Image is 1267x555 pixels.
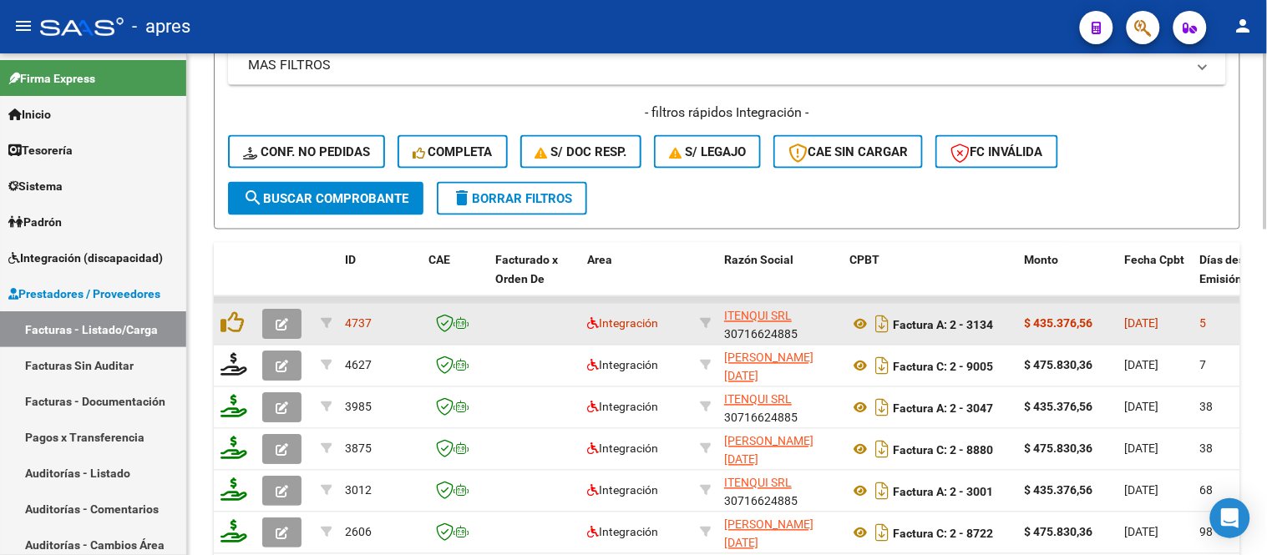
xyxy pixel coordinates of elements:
[587,401,658,414] span: Integración
[1025,484,1093,497] strong: $ 435.376,56
[1125,526,1159,539] span: [DATE]
[724,474,836,509] div: 30716624885
[587,442,658,456] span: Integración
[1125,359,1159,372] span: [DATE]
[8,177,63,195] span: Sistema
[228,45,1226,85] mat-expansion-panel-header: MAS FILTROS
[871,311,893,338] i: Descargar documento
[1200,526,1214,539] span: 98
[132,8,190,45] span: - apres
[587,484,658,497] span: Integración
[717,243,843,316] datatable-header-cell: Razón Social
[871,353,893,380] i: Descargar documento
[452,191,572,206] span: Borrar Filtros
[871,436,893,463] i: Descargar documento
[1025,254,1059,267] span: Monto
[724,351,813,384] span: [PERSON_NAME][DATE]
[587,317,658,330] span: Integración
[345,484,372,497] span: 3012
[654,135,761,169] button: S/ legajo
[345,442,372,456] span: 3875
[8,285,160,303] span: Prestadores / Proveedores
[1125,401,1159,414] span: [DATE]
[1200,359,1207,372] span: 7
[724,518,813,551] span: [PERSON_NAME][DATE]
[1200,317,1207,330] span: 5
[243,188,263,208] mat-icon: search
[1118,243,1194,316] datatable-header-cell: Fecha Cpbt
[8,105,51,124] span: Inicio
[724,432,836,467] div: 27045703881
[1125,442,1159,456] span: [DATE]
[1234,16,1254,36] mat-icon: person
[8,69,95,88] span: Firma Express
[724,310,792,323] span: ITENQUI SRL
[1025,442,1093,456] strong: $ 475.830,36
[13,16,33,36] mat-icon: menu
[520,135,642,169] button: S/ Doc Resp.
[724,349,836,384] div: 27045703881
[724,391,836,426] div: 30716624885
[950,144,1043,159] span: FC Inválida
[228,103,1226,122] h4: - filtros rápidos Integración -
[724,254,793,267] span: Razón Social
[345,401,372,414] span: 3985
[724,435,813,467] span: [PERSON_NAME][DATE]
[1200,254,1259,286] span: Días desde Emisión
[1025,401,1093,414] strong: $ 435.376,56
[871,520,893,547] i: Descargar documento
[489,243,580,316] datatable-header-cell: Facturado x Orden De
[8,141,73,159] span: Tesorería
[228,135,385,169] button: Conf. no pedidas
[893,360,993,373] strong: Factura C: 2 - 9005
[243,191,408,206] span: Buscar Comprobante
[893,485,993,498] strong: Factura A: 2 - 3001
[452,188,472,208] mat-icon: delete
[1200,484,1214,497] span: 68
[495,254,558,286] span: Facturado x Orden De
[773,135,923,169] button: CAE SIN CARGAR
[1125,484,1159,497] span: [DATE]
[422,243,489,316] datatable-header-cell: CAE
[413,144,493,159] span: Completa
[580,243,693,316] datatable-header-cell: Area
[724,477,792,490] span: ITENQUI SRL
[1200,401,1214,414] span: 38
[849,254,879,267] span: CPBT
[1025,526,1093,539] strong: $ 475.830,36
[843,243,1018,316] datatable-header-cell: CPBT
[788,144,908,159] span: CAE SIN CARGAR
[871,478,893,505] i: Descargar documento
[587,526,658,539] span: Integración
[587,254,612,267] span: Area
[871,395,893,421] i: Descargar documento
[893,527,993,540] strong: Factura C: 2 - 8722
[345,254,356,267] span: ID
[345,317,372,330] span: 4737
[935,135,1058,169] button: FC Inválida
[1025,359,1093,372] strong: $ 475.830,36
[338,243,422,316] datatable-header-cell: ID
[345,526,372,539] span: 2606
[587,359,658,372] span: Integración
[8,249,163,267] span: Integración (discapacidad)
[345,359,372,372] span: 4627
[398,135,508,169] button: Completa
[228,182,423,215] button: Buscar Comprobante
[893,443,993,457] strong: Factura C: 2 - 8880
[428,254,450,267] span: CAE
[243,144,370,159] span: Conf. no pedidas
[1125,254,1185,267] span: Fecha Cpbt
[1200,442,1214,456] span: 38
[1125,317,1159,330] span: [DATE]
[437,182,587,215] button: Borrar Filtros
[1025,317,1093,330] strong: $ 435.376,56
[8,213,62,231] span: Padrón
[248,56,1186,74] mat-panel-title: MAS FILTROS
[893,401,993,415] strong: Factura A: 2 - 3047
[724,307,836,342] div: 30716624885
[724,516,836,551] div: 27045703881
[1210,498,1250,538] div: Open Intercom Messenger
[1018,243,1118,316] datatable-header-cell: Monto
[535,144,627,159] span: S/ Doc Resp.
